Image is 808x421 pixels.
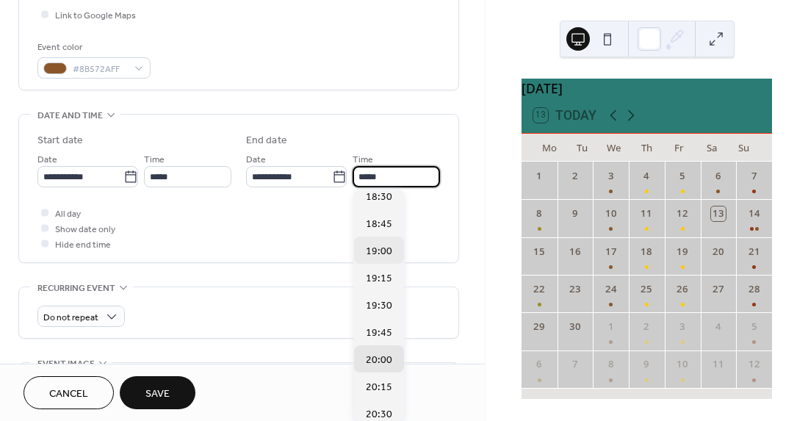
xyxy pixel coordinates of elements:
span: Event image [37,356,95,372]
div: Su [728,134,760,162]
div: Mo [533,134,566,162]
div: 20 [711,245,726,259]
div: 6 [532,357,547,372]
div: Start date [37,133,83,148]
span: Show date only [55,222,115,237]
span: 19:00 [366,244,392,259]
span: Save [145,386,170,402]
div: 15 [532,245,547,259]
div: 2 [568,169,582,184]
span: #8B572AFF [73,62,127,77]
div: 3 [675,320,690,334]
div: 5 [747,320,762,334]
div: Th [630,134,663,162]
div: 29 [532,320,547,334]
span: Date [246,152,266,168]
div: 28 [747,282,762,297]
div: 7 [747,169,762,184]
span: Cancel [49,386,88,402]
span: 20:00 [366,353,392,368]
div: 4 [711,320,726,334]
div: 19 [675,245,690,259]
span: 18:30 [366,190,392,205]
div: Sa [696,134,728,162]
span: 19:45 [366,325,392,341]
div: 18 [640,245,654,259]
div: Event color [37,40,148,55]
span: Date and time [37,108,103,123]
div: [DATE] [522,79,772,98]
span: Link to Google Maps [55,8,136,24]
div: Fr [663,134,696,162]
span: Recurring event [37,281,115,296]
div: 7 [568,357,582,372]
div: We [598,134,630,162]
div: 16 [568,245,582,259]
div: 10 [604,206,618,221]
div: 12 [675,206,690,221]
span: 19:15 [366,271,392,287]
span: Time [353,152,373,168]
span: Hide end time [55,237,111,253]
div: 14 [747,206,762,221]
button: Cancel [24,376,114,409]
div: 30 [568,320,582,334]
div: 8 [604,357,618,372]
div: 3 [604,169,618,184]
div: 1 [604,320,618,334]
div: 12 [747,357,762,372]
div: 4 [640,169,654,184]
div: End date [246,133,287,148]
div: 26 [675,282,690,297]
div: 22 [532,282,547,297]
span: 19:30 [366,298,392,314]
div: 11 [640,206,654,221]
div: 9 [640,357,654,372]
span: Do not repeat [43,309,98,326]
div: 8 [532,206,547,221]
span: Date [37,152,57,168]
div: 2 [640,320,654,334]
div: 9 [568,206,582,221]
div: 11 [711,357,726,372]
div: 1 [532,169,547,184]
div: Tu [566,134,598,162]
div: 17 [604,245,618,259]
span: 18:45 [366,217,392,232]
div: 23 [568,282,582,297]
div: 5 [675,169,690,184]
span: 20:15 [366,380,392,395]
div: 27 [711,282,726,297]
div: 25 [640,282,654,297]
span: Time [144,152,165,168]
div: 13 [711,206,726,221]
button: Save [120,376,195,409]
div: 21 [747,245,762,259]
span: All day [55,206,81,222]
div: 10 [675,357,690,372]
div: 24 [604,282,618,297]
div: 6 [711,169,726,184]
